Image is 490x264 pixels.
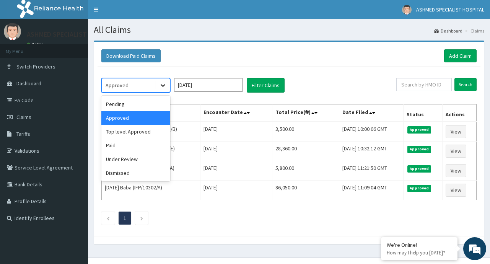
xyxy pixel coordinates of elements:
[272,161,339,181] td: 5,800.00
[407,146,431,153] span: Approved
[272,181,339,200] td: 86,050.00
[16,63,55,70] span: Switch Providers
[101,166,170,180] div: Dismissed
[446,145,466,158] a: View
[44,82,106,159] span: We're online!
[387,249,452,256] p: How may I help you today?
[200,181,272,200] td: [DATE]
[27,42,45,47] a: Online
[272,122,339,142] td: 3,500.00
[101,152,170,166] div: Under Review
[200,122,272,142] td: [DATE]
[407,165,431,172] span: Approved
[434,28,462,34] a: Dashboard
[387,241,452,248] div: We're Online!
[101,97,170,111] div: Pending
[444,49,477,62] a: Add Claim
[446,184,466,197] a: View
[16,114,31,121] span: Claims
[200,104,272,122] th: Encounter Date
[101,49,161,62] button: Download Paid Claims
[272,142,339,161] td: 28,360.00
[27,31,118,38] p: ASHMED SPECIALIST HOSPITAL
[200,142,272,161] td: [DATE]
[101,125,170,139] div: Top level Approved
[442,104,476,122] th: Actions
[339,104,403,122] th: Date Filed
[4,180,146,207] textarea: Type your message and hit 'Enter'
[101,111,170,125] div: Approved
[402,5,412,15] img: User Image
[339,161,403,181] td: [DATE] 11:21:50 GMT
[16,130,30,137] span: Tariffs
[4,23,21,40] img: User Image
[124,215,126,222] a: Page 1 is your current page
[16,80,41,87] span: Dashboard
[446,164,466,177] a: View
[247,78,285,93] button: Filter Claims
[94,25,484,35] h1: All Claims
[339,181,403,200] td: [DATE] 11:09:04 GMT
[200,161,272,181] td: [DATE]
[174,78,243,92] input: Select Month and Year
[407,185,431,192] span: Approved
[272,104,339,122] th: Total Price(₦)
[446,125,466,138] a: View
[101,139,170,152] div: Paid
[339,142,403,161] td: [DATE] 10:32:12 GMT
[102,181,200,200] td: [DATE] Baba (IFP/10302/A)
[339,122,403,142] td: [DATE] 10:00:06 GMT
[106,81,129,89] div: Approved
[125,4,144,22] div: Minimize live chat window
[454,78,477,91] input: Search
[463,28,484,34] li: Claims
[407,126,431,133] span: Approved
[140,215,143,222] a: Next page
[40,43,129,53] div: Chat with us now
[416,6,484,13] span: ASHMED SPECIALIST HOSPITAL
[106,215,110,222] a: Previous page
[14,38,31,57] img: d_794563401_company_1708531726252_794563401
[403,104,442,122] th: Status
[396,78,452,91] input: Search by HMO ID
